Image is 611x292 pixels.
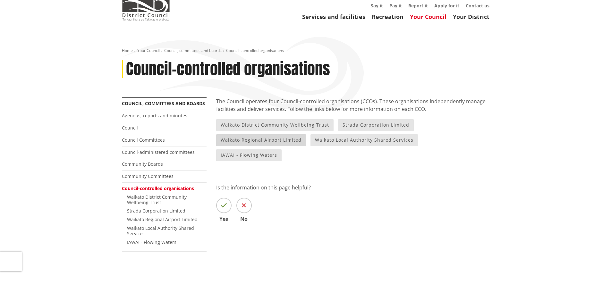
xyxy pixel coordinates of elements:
[372,13,403,21] a: Recreation
[122,113,187,119] a: Agendas, reports and minutes
[226,48,284,53] span: Council-controlled organisations
[389,3,402,9] a: Pay it
[122,125,138,131] a: Council
[410,13,446,21] a: Your Council
[216,149,282,161] a: IAWAI - Flowing Waters
[466,3,489,9] a: Contact us
[122,149,195,155] a: Council-administered committees
[310,134,418,146] a: Waikato Local Authority Shared Services
[216,97,489,113] p: The Council operates four Council-controlled organisations (CCOs). These organisations independen...
[122,173,174,179] a: Community Committees
[122,161,163,167] a: Community Boards
[122,48,489,54] nav: breadcrumb
[216,184,489,191] p: Is the information on this page helpful?
[164,48,222,53] a: Council, committees and boards
[122,185,194,191] a: Council-controlled organisations
[338,119,414,131] a: Strada Corporation Limited
[216,119,334,131] a: Waikato District Community Wellbeing Trust
[581,265,605,288] iframe: Messenger Launcher
[127,216,198,222] a: Waikato Regional Airport Limited
[302,13,365,21] a: Services and facilities
[453,13,489,21] a: Your District
[127,194,187,205] a: Waikato District Community Wellbeing Trust
[127,208,185,214] a: Strada Corporation Limited
[371,3,383,9] a: Say it
[434,3,459,9] a: Apply for it
[122,137,165,143] a: Council Committees
[216,134,306,146] a: Waikato Regional Airport Limited
[216,216,232,221] span: Yes
[127,239,176,245] a: IAWAI - Flowing Waters
[408,3,428,9] a: Report it
[126,60,330,79] h1: Council-controlled organisations
[137,48,160,53] a: Your Council
[127,225,194,237] a: Waikato Local Authority Shared Services
[236,216,252,221] span: No
[122,48,133,53] a: Home
[122,100,205,106] a: Council, committees and boards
